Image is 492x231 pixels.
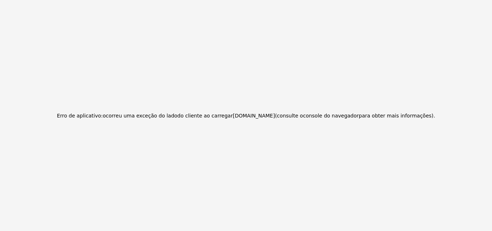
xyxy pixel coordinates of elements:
[103,113,177,119] font: ocorreu uma exceção do lado
[303,113,359,119] font: console do navegador
[57,113,103,119] font: Erro de aplicativo:
[275,113,303,119] font: (consulte o
[359,113,435,119] font: para obter mais informações).
[177,113,233,119] font: do cliente ao carregar
[233,113,275,119] font: [DOMAIN_NAME]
